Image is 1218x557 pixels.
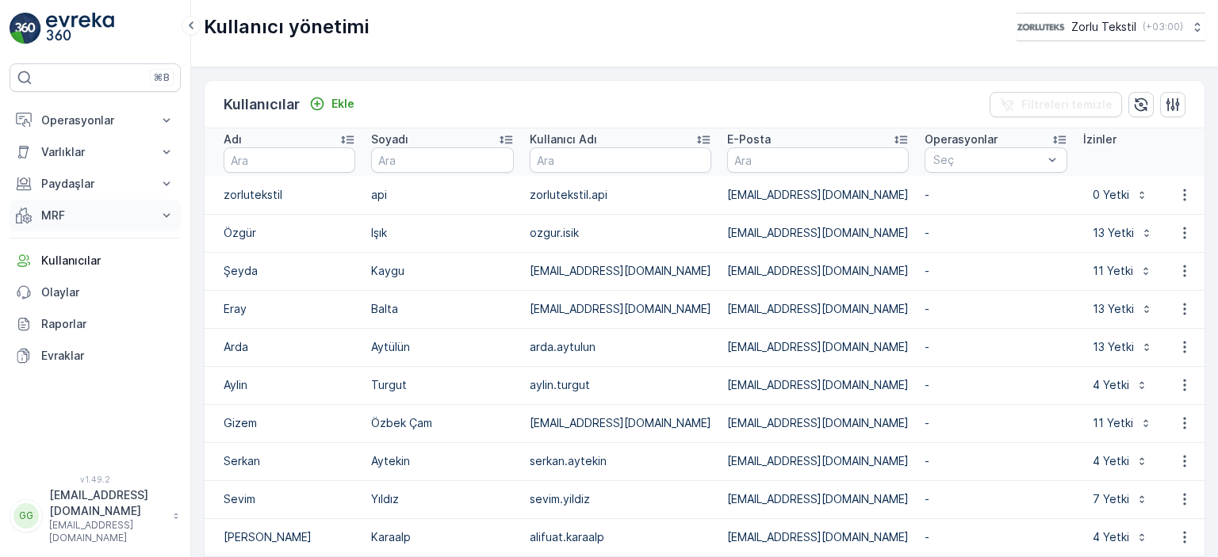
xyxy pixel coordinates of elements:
p: - [925,415,1067,431]
p: - [925,453,1067,469]
p: 4 Yetki [1093,529,1129,545]
button: Varlıklar [10,136,181,168]
p: Ekle [331,96,354,112]
a: Kullanıcılar [10,245,181,277]
td: ozgur.isik [522,214,719,252]
p: - [925,529,1067,545]
img: logo [10,13,41,44]
input: Ara [224,147,355,173]
p: - [925,187,1067,203]
button: Ekle [303,94,361,113]
button: GG[EMAIL_ADDRESS][DOMAIN_NAME][EMAIL_ADDRESS][DOMAIN_NAME] [10,487,181,544]
td: Arda [205,328,363,366]
button: 13 Yetki [1083,220,1162,246]
button: 11 Yetki [1083,410,1162,436]
button: 11 Yetki [1083,258,1162,284]
p: 4 Yetki [1093,377,1129,393]
td: api [363,176,522,214]
td: [EMAIL_ADDRESS][DOMAIN_NAME] [719,328,917,366]
p: [EMAIL_ADDRESS][DOMAIN_NAME] [49,519,165,544]
a: Olaylar [10,277,181,308]
p: Paydaşlar [41,176,149,192]
td: zorlutekstil [205,176,363,214]
td: [PERSON_NAME] [205,518,363,556]
td: Serkan [205,442,363,480]
button: 13 Yetki [1083,334,1162,360]
td: arda.aytulun [522,328,719,366]
td: Aytekin [363,442,522,480]
button: 4 Yetki [1083,525,1158,550]
td: Aylin [205,366,363,404]
p: 13 Yetki [1093,301,1134,317]
p: ( +03:00 ) [1143,21,1183,33]
button: Paydaşlar [10,168,181,200]
p: E-Posta [727,132,771,147]
p: Evraklar [41,348,174,364]
td: Işık [363,214,522,252]
p: 13 Yetki [1093,225,1134,241]
button: Zorlu Tekstil(+03:00) [1017,13,1205,41]
td: Karaalp [363,518,522,556]
p: Filtreleri temizle [1021,97,1113,113]
p: - [925,491,1067,507]
td: [EMAIL_ADDRESS][DOMAIN_NAME] [522,252,719,290]
td: [EMAIL_ADDRESS][DOMAIN_NAME] [719,214,917,252]
p: Kullanıcı Adı [530,132,597,147]
div: GG [13,503,39,528]
button: 13 Yetki [1083,296,1162,322]
p: MRF [41,208,149,223]
button: MRF [10,200,181,231]
td: [EMAIL_ADDRESS][DOMAIN_NAME] [719,442,917,480]
td: Sevim [205,480,363,518]
td: Şeyda [205,252,363,290]
td: [EMAIL_ADDRESS][DOMAIN_NAME] [719,404,917,442]
p: - [925,225,1067,241]
td: [EMAIL_ADDRESS][DOMAIN_NAME] [522,290,719,328]
td: zorlutekstil.api [522,176,719,214]
td: [EMAIL_ADDRESS][DOMAIN_NAME] [719,518,917,556]
td: Özbek Çam [363,404,522,442]
img: logo_light-DOdMpM7g.png [46,13,114,44]
p: - [925,301,1067,317]
td: Yıldız [363,480,522,518]
p: 11 Yetki [1093,263,1133,279]
p: 7 Yetki [1093,491,1129,507]
td: [EMAIL_ADDRESS][DOMAIN_NAME] [719,366,917,404]
p: Operasyonlar [41,113,149,128]
input: Ara [530,147,711,173]
button: 4 Yetki [1083,448,1158,474]
td: serkan.aytekin [522,442,719,480]
td: [EMAIL_ADDRESS][DOMAIN_NAME] [719,290,917,328]
p: - [925,377,1067,393]
p: Varlıklar [41,144,149,160]
td: [EMAIL_ADDRESS][DOMAIN_NAME] [522,404,719,442]
td: sevim.yildiz [522,480,719,518]
input: Ara [727,147,909,173]
input: Ara [371,147,514,173]
td: Özgür [205,214,363,252]
td: alifuat.karaalp [522,518,719,556]
td: Eray [205,290,363,328]
p: Olaylar [41,284,174,300]
img: 6-1-9-3_wQBzyll.png [1017,18,1065,36]
p: 11 Yetki [1093,415,1133,431]
button: Operasyonlar [10,105,181,136]
p: Kullanıcı yönetimi [204,14,369,40]
button: Filtreleri temizle [990,92,1122,117]
p: - [925,339,1067,355]
p: [EMAIL_ADDRESS][DOMAIN_NAME] [49,487,165,519]
button: 7 Yetki [1083,486,1158,512]
p: Seç [933,152,1043,168]
button: 0 Yetki [1083,182,1158,208]
p: Operasyonlar [925,132,998,147]
td: Kaygu [363,252,522,290]
span: v 1.49.2 [10,475,181,484]
td: aylin.turgut [522,366,719,404]
p: ⌘B [154,71,170,84]
a: Raporlar [10,308,181,340]
td: [EMAIL_ADDRESS][DOMAIN_NAME] [719,252,917,290]
p: Kullanıcılar [41,253,174,269]
p: Zorlu Tekstil [1071,19,1136,35]
p: Raporlar [41,316,174,332]
td: [EMAIL_ADDRESS][DOMAIN_NAME] [719,176,917,214]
